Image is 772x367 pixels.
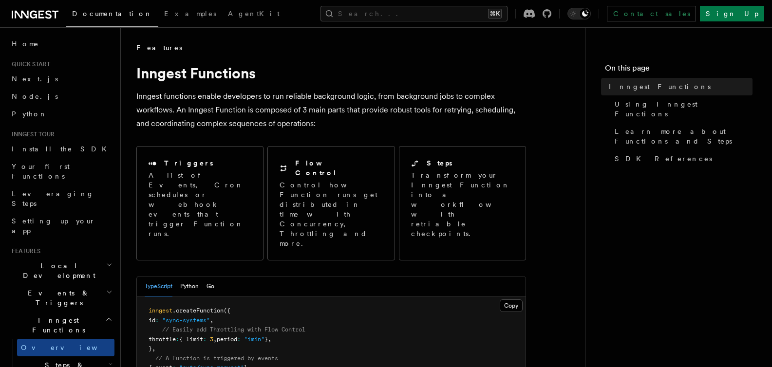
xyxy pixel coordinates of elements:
[136,146,264,260] a: TriggersA list of Events, Cron schedules or webhook events that trigger Function runs.
[12,145,113,153] span: Install the SDK
[179,336,203,343] span: { limit
[136,64,526,82] h1: Inngest Functions
[149,170,251,239] p: A list of Events, Cron schedules or webhook events that trigger Function runs.
[8,261,106,280] span: Local Development
[12,92,58,100] span: Node.js
[12,163,70,180] span: Your first Functions
[172,307,224,314] span: .createFunction
[12,39,39,49] span: Home
[615,99,753,119] span: Using Inngest Functions
[72,10,152,18] span: Documentation
[164,158,213,168] h2: Triggers
[162,326,305,333] span: // Easily add Throttling with Flow Control
[320,6,508,21] button: Search...⌘K
[149,336,176,343] span: throttle
[280,180,382,248] p: Control how Function runs get distributed in time with Concurrency, Throttling and more.
[145,276,172,296] button: TypeScript
[207,276,214,296] button: Go
[155,317,159,324] span: :
[158,3,222,26] a: Examples
[8,185,114,212] a: Leveraging Steps
[136,90,526,130] p: Inngest functions enable developers to run reliable background logic, from background jobs to com...
[66,3,158,27] a: Documentation
[8,70,114,88] a: Next.js
[500,299,523,312] button: Copy
[8,140,114,158] a: Install the SDK
[17,339,114,356] a: Overview
[210,336,213,343] span: 3
[136,43,182,53] span: Features
[8,60,50,68] span: Quick start
[611,95,753,123] a: Using Inngest Functions
[222,3,285,26] a: AgentKit
[268,336,271,343] span: ,
[399,146,526,260] a: StepsTransform your Inngest Function into a workflow with retriable checkpoints.
[567,8,591,19] button: Toggle dark mode
[8,130,55,138] span: Inngest tour
[605,78,753,95] a: Inngest Functions
[176,336,179,343] span: :
[295,158,382,178] h2: Flow Control
[8,105,114,123] a: Python
[12,190,94,207] span: Leveraging Steps
[8,88,114,105] a: Node.js
[411,170,515,239] p: Transform your Inngest Function into a workflow with retriable checkpoints.
[611,123,753,150] a: Learn more about Functions and Steps
[149,317,155,324] span: id
[21,344,121,351] span: Overview
[244,336,264,343] span: "1min"
[8,284,114,312] button: Events & Triggers
[149,307,172,314] span: inngest
[8,212,114,239] a: Setting up your app
[8,158,114,185] a: Your first Functions
[700,6,764,21] a: Sign Up
[8,257,114,284] button: Local Development
[203,336,207,343] span: :
[615,154,712,164] span: SDK References
[8,312,114,339] button: Inngest Functions
[149,345,152,352] span: }
[8,315,105,335] span: Inngest Functions
[164,10,216,18] span: Examples
[12,110,47,118] span: Python
[12,75,58,83] span: Next.js
[180,276,199,296] button: Python
[217,336,237,343] span: period
[224,307,230,314] span: ({
[210,317,213,324] span: ,
[152,345,155,352] span: ,
[609,82,711,92] span: Inngest Functions
[155,355,278,362] span: // A Function is triggered by events
[427,158,452,168] h2: Steps
[615,127,753,146] span: Learn more about Functions and Steps
[213,336,217,343] span: ,
[611,150,753,167] a: SDK References
[607,6,696,21] a: Contact sales
[267,146,395,260] a: Flow ControlControl how Function runs get distributed in time with Concurrency, Throttling and more.
[162,317,210,324] span: "sync-systems"
[264,336,268,343] span: }
[8,247,40,255] span: Features
[228,10,280,18] span: AgentKit
[237,336,241,343] span: :
[12,217,95,235] span: Setting up your app
[8,35,114,53] a: Home
[8,288,106,308] span: Events & Triggers
[605,62,753,78] h4: On this page
[488,9,502,18] kbd: ⌘K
